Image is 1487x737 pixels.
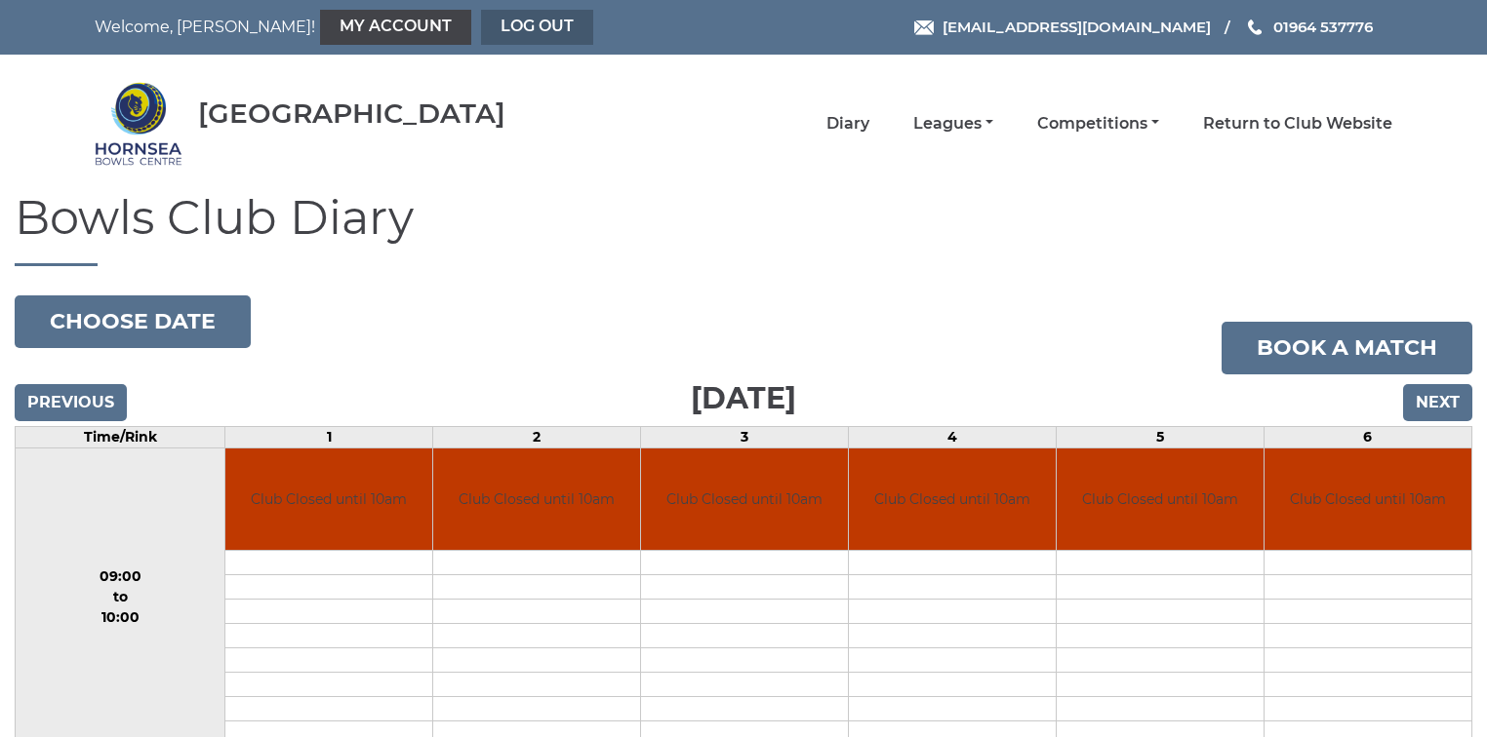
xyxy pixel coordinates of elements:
[849,448,1056,551] td: Club Closed until 10am
[914,16,1211,38] a: Email [EMAIL_ADDRESS][DOMAIN_NAME]
[15,295,251,348] button: Choose date
[198,98,505,129] div: [GEOGRAPHIC_DATA]
[1273,18,1373,36] span: 01964 537776
[1222,322,1472,374] a: Book a match
[1057,448,1264,551] td: Club Closed until 10am
[15,192,1472,266] h1: Bowls Club Diary
[849,426,1057,447] td: 4
[225,448,432,551] td: Club Closed until 10am
[914,20,934,35] img: Email
[1037,113,1159,135] a: Competitions
[826,113,869,135] a: Diary
[1264,426,1471,447] td: 6
[1203,113,1392,135] a: Return to Club Website
[95,10,619,45] nav: Welcome, [PERSON_NAME]!
[481,10,593,45] a: Log out
[1265,448,1471,551] td: Club Closed until 10am
[1403,384,1472,421] input: Next
[433,426,641,447] td: 2
[913,113,993,135] a: Leagues
[95,80,182,168] img: Hornsea Bowls Centre
[433,448,640,551] td: Club Closed until 10am
[225,426,433,447] td: 1
[641,426,849,447] td: 3
[320,10,471,45] a: My Account
[1056,426,1264,447] td: 5
[943,18,1211,36] span: [EMAIL_ADDRESS][DOMAIN_NAME]
[1248,19,1262,35] img: Phone us
[15,384,127,421] input: Previous
[16,426,225,447] td: Time/Rink
[1245,16,1373,38] a: Phone us 01964 537776
[641,448,848,551] td: Club Closed until 10am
